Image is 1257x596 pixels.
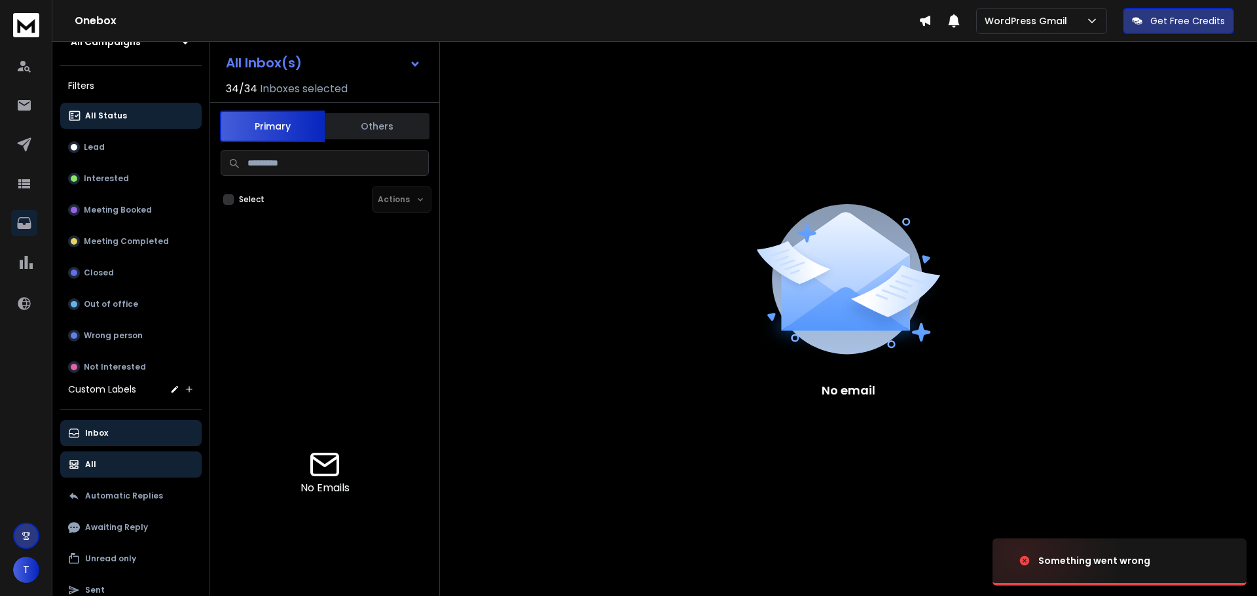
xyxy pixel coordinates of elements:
[84,330,143,341] p: Wrong person
[84,299,138,309] p: Out of office
[220,111,325,142] button: Primary
[84,142,105,152] p: Lead
[85,428,108,438] p: Inbox
[60,514,202,540] button: Awaiting Reply
[60,323,202,349] button: Wrong person
[60,483,202,509] button: Automatic Replies
[85,459,96,470] p: All
[60,354,202,380] button: Not Interested
[239,194,264,205] label: Select
[226,81,257,97] span: 34 / 34
[13,13,39,37] img: logo
[60,228,202,254] button: Meeting Completed
[60,77,202,95] h3: Filters
[226,56,302,69] h1: All Inbox(s)
[85,522,148,533] p: Awaiting Reply
[301,480,350,496] p: No Emails
[60,451,202,478] button: All
[68,383,136,396] h3: Custom Labels
[13,557,39,583] button: T
[1038,554,1150,567] div: Something went wrong
[60,546,202,572] button: Unread only
[60,291,202,317] button: Out of office
[60,103,202,129] button: All Status
[985,14,1072,27] p: WordPress Gmail
[75,13,919,29] h1: Onebox
[215,50,431,76] button: All Inbox(s)
[1150,14,1225,27] p: Get Free Credits
[260,81,348,97] h3: Inboxes selected
[84,173,129,184] p: Interested
[85,553,136,564] p: Unread only
[1123,8,1234,34] button: Get Free Credits
[85,111,127,121] p: All Status
[60,166,202,192] button: Interested
[85,491,163,501] p: Automatic Replies
[71,35,141,48] h1: All Campaigns
[325,112,429,141] button: Others
[84,362,146,372] p: Not Interested
[60,260,202,286] button: Closed
[84,236,169,247] p: Meeting Completed
[60,134,202,160] button: Lead
[822,381,875,400] p: No email
[60,197,202,223] button: Meeting Booked
[84,268,114,278] p: Closed
[60,29,202,55] button: All Campaigns
[60,420,202,446] button: Inbox
[85,585,105,595] p: Sent
[84,205,152,215] p: Meeting Booked
[993,525,1123,596] img: image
